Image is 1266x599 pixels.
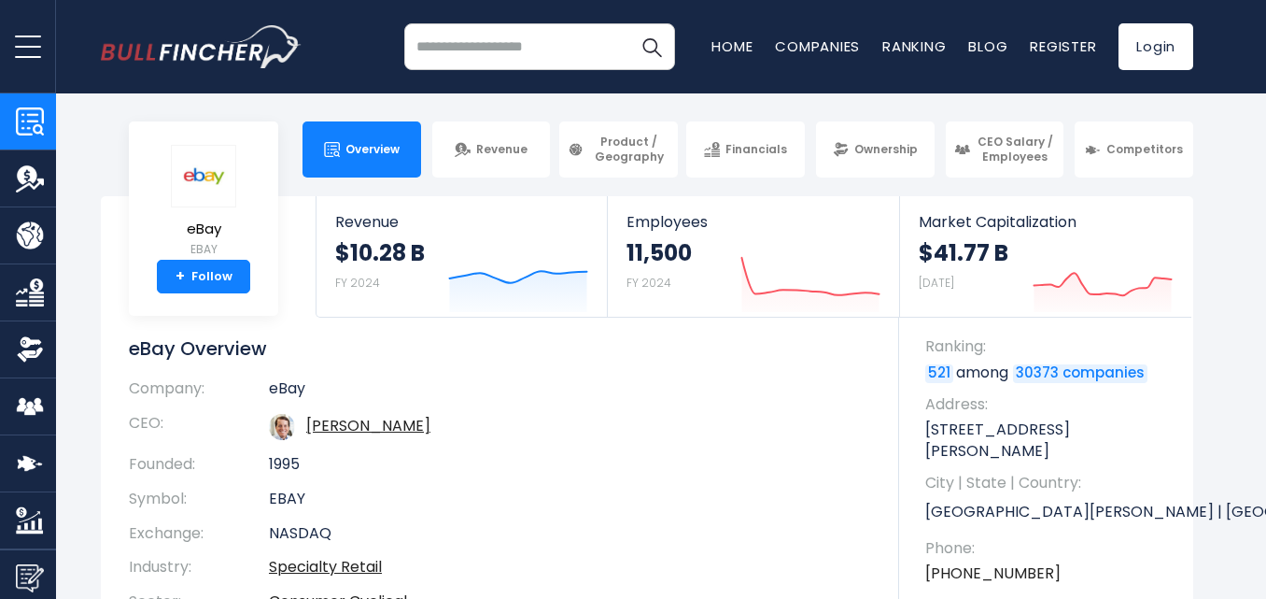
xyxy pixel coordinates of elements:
[129,336,871,361] h1: eBay Overview
[775,36,860,56] a: Companies
[176,268,185,285] strong: +
[1118,23,1193,70] a: Login
[335,275,380,291] small: FY 2024
[925,394,1175,415] span: Address:
[628,23,675,70] button: Search
[101,25,302,68] img: bullfincher logo
[16,335,44,364] img: Ownership
[919,275,954,291] small: [DATE]
[816,121,935,178] a: Ownership
[170,144,237,261] a: eBay EBAY
[345,142,400,157] span: Overview
[925,363,1175,383] p: among
[476,142,527,157] span: Revenue
[854,142,918,157] span: Ownership
[129,379,269,406] th: Company:
[306,415,430,436] a: ceo
[316,196,607,317] a: Revenue $10.28 B FY 2024
[157,260,250,293] a: +Follow
[919,213,1173,231] span: Market Capitalization
[101,25,302,68] a: Go to homepage
[900,196,1191,317] a: Market Capitalization $41.77 B [DATE]
[725,142,787,157] span: Financials
[302,121,421,178] a: Overview
[711,36,753,56] a: Home
[269,517,871,551] td: NASDAQ
[432,121,551,178] a: Revenue
[129,550,269,585] th: Industry:
[1030,36,1096,56] a: Register
[919,238,1008,267] strong: $41.77 B
[968,36,1007,56] a: Blog
[269,482,871,517] td: EBAY
[589,135,669,164] span: Product / Geography
[925,336,1175,357] span: Ranking:
[269,379,871,406] td: eBay
[129,448,269,482] th: Founded:
[335,213,588,231] span: Revenue
[925,538,1175,559] span: Phone:
[171,241,236,258] small: EBAY
[925,364,953,383] a: 521
[1013,364,1147,383] a: 30373 companies
[269,556,382,578] a: Specialty Retail
[882,36,946,56] a: Ranking
[626,213,879,231] span: Employees
[335,238,425,267] strong: $10.28 B
[1106,142,1183,157] span: Competitors
[925,499,1175,527] p: [GEOGRAPHIC_DATA][PERSON_NAME] | [GEOGRAPHIC_DATA] | US
[129,517,269,551] th: Exchange:
[129,482,269,517] th: Symbol:
[626,275,671,291] small: FY 2024
[608,196,898,317] a: Employees 11,500 FY 2024
[1075,121,1193,178] a: Competitors
[976,135,1056,164] span: CEO Salary / Employees
[925,473,1175,493] span: City | State | Country:
[171,221,236,237] span: eBay
[686,121,805,178] a: Financials
[946,121,1064,178] a: CEO Salary / Employees
[559,121,678,178] a: Product / Geography
[626,238,692,267] strong: 11,500
[269,414,295,440] img: jamie-iannone.jpg
[925,563,1061,584] a: [PHONE_NUMBER]
[269,448,871,482] td: 1995
[925,420,1175,462] p: [STREET_ADDRESS][PERSON_NAME]
[129,406,269,448] th: CEO:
